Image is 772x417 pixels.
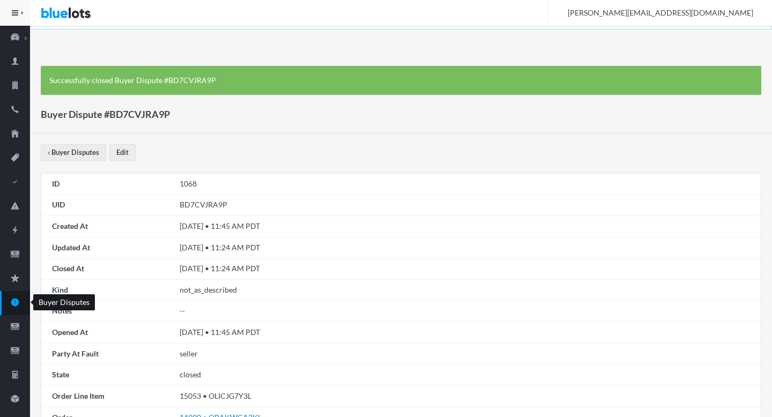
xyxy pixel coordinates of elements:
[556,8,753,17] span: [PERSON_NAME][EMAIL_ADDRESS][DOMAIN_NAME]
[175,343,761,364] td: seller
[41,144,106,161] a: ‹ Buyer Disputes
[175,364,761,386] td: closed
[52,349,99,358] strong: Party At Fault
[52,179,60,188] strong: ID
[175,385,761,407] td: 15053 • OLICJG7Y3L
[175,279,761,301] td: not_as_described
[33,294,95,310] div: Buyer Disputes
[52,306,72,315] strong: Notes
[175,237,761,258] td: [DATE] • 11:24 AM PDT
[52,221,88,230] strong: Created At
[52,264,84,273] strong: Closed At
[41,106,170,122] h1: Buyer Dispute #BD7CVJRA9P
[175,258,761,280] td: [DATE] • 11:24 AM PDT
[52,285,68,294] strong: Kind
[52,200,65,209] strong: UID
[109,144,136,161] a: Edit
[52,243,90,252] strong: Updated At
[41,66,761,95] div: Successfully closed Buyer Dispute #BD7CVJRA9P
[175,195,761,216] td: BD7CVJRA9P
[175,216,761,237] td: [DATE] • 11:45 AM PDT
[175,301,761,322] td: --
[175,174,761,195] td: 1068
[52,391,105,400] strong: Order Line Item
[52,370,69,379] strong: State
[175,322,761,344] td: [DATE] • 11:45 AM PDT
[52,327,88,337] strong: Opened At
